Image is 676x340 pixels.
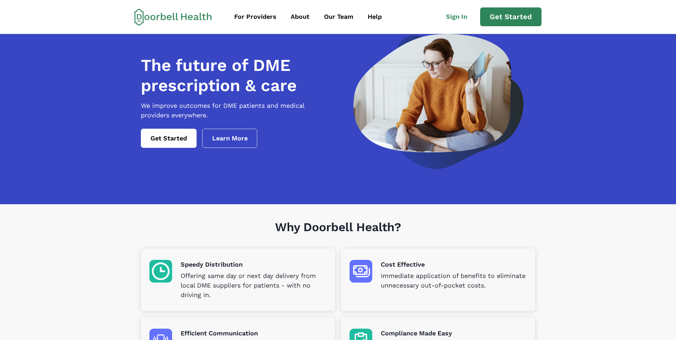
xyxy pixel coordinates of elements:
[141,55,334,95] h1: The future of DME prescription & care
[181,329,326,338] p: Efficient Communication
[350,260,372,283] img: Cost Effective icon
[368,12,382,22] div: Help
[181,260,326,269] p: Speedy Distribution
[141,101,334,120] p: We improve outcomes for DME patients and medical providers everywhere.
[318,9,360,25] a: Our Team
[361,9,388,25] a: Help
[149,260,172,283] img: Speedy Distribution icon
[181,271,326,300] p: Offering same day or next day delivery from local DME suppliers for patients - with no driving in.
[202,129,258,148] a: Learn More
[480,7,542,27] a: Get Started
[141,220,535,249] h1: Why Doorbell Health?
[381,271,527,290] p: Immediate application of benefits to eliminate unnecessary out-of-pocket costs.
[141,129,197,148] a: Get Started
[228,9,283,25] a: For Providers
[284,9,316,25] a: About
[381,329,527,338] p: Compliance Made Easy
[291,12,309,22] div: About
[353,34,523,169] img: a woman looking at a computer
[234,12,276,22] div: For Providers
[381,260,527,269] p: Cost Effective
[440,9,480,25] a: Sign In
[324,12,353,22] div: Our Team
